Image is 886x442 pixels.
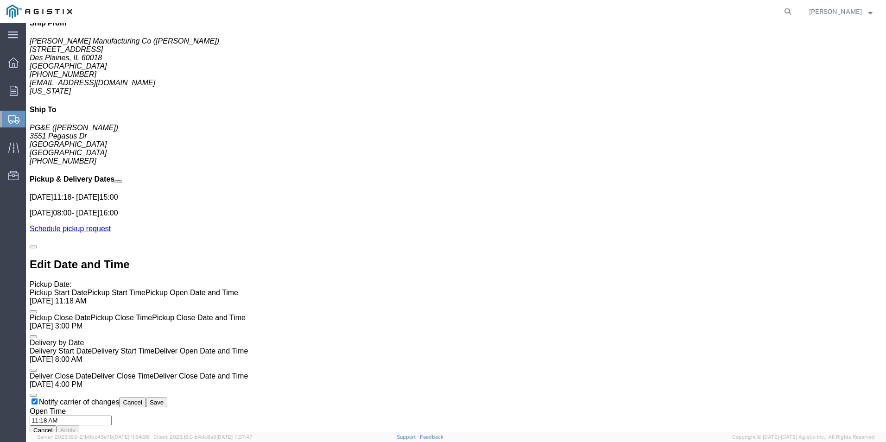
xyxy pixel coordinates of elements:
[216,434,253,440] span: [DATE] 11:37:47
[37,434,149,440] span: Server: 2025.16.0-21b0bc45e7b
[6,5,72,19] img: logo
[809,6,873,17] button: [PERSON_NAME]
[26,23,886,432] iframe: FS Legacy Container
[153,434,253,440] span: Client: 2025.16.0-b4dc8a9
[809,6,862,17] span: LUIS CORTES
[732,433,875,441] span: Copyright © [DATE]-[DATE] Agistix Inc., All Rights Reserved
[397,434,420,440] a: Support
[113,434,149,440] span: [DATE] 11:54:36
[420,434,443,440] a: Feedback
